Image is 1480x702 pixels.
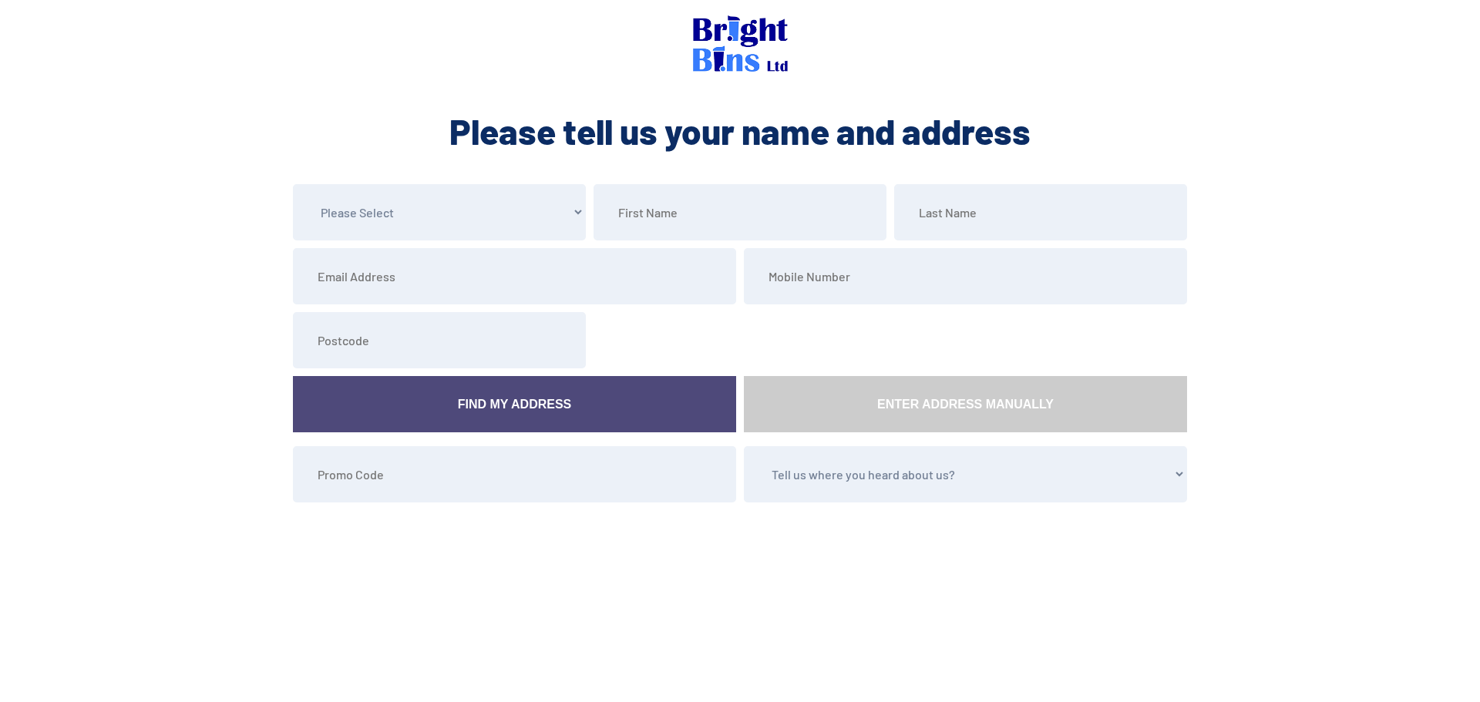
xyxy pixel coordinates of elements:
input: Email Address [293,248,736,304]
input: Postcode [293,312,586,368]
input: Last Name [894,184,1187,240]
a: Find My Address [293,376,736,432]
h2: Please tell us your name and address [289,108,1191,154]
input: Mobile Number [744,248,1187,304]
input: First Name [594,184,886,240]
input: Promo Code [293,446,736,502]
a: Enter Address Manually [744,376,1187,432]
